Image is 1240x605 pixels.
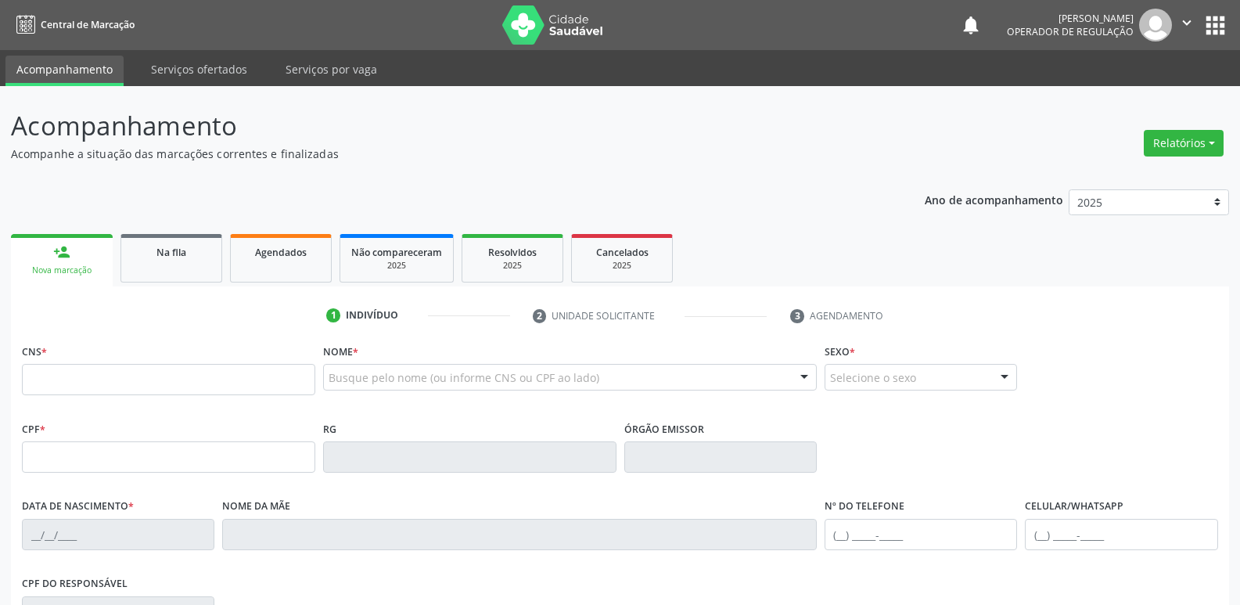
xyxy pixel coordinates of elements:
label: Nome [323,340,358,364]
div: 2025 [473,260,552,272]
span: Selecione o sexo [830,369,916,386]
label: Nome da mãe [222,495,290,519]
span: Operador de regulação [1007,25,1134,38]
div: 1 [326,308,340,322]
span: Resolvidos [488,246,537,259]
button: Relatórios [1144,130,1224,157]
a: Serviços por vaga [275,56,388,83]
p: Ano de acompanhamento [925,189,1063,209]
a: Central de Marcação [11,12,135,38]
input: __/__/____ [22,519,214,550]
label: RG [323,417,336,441]
div: 2025 [351,260,442,272]
span: Na fila [156,246,186,259]
label: CNS [22,340,47,364]
button: notifications [960,14,982,36]
label: Data de nascimento [22,495,134,519]
span: Cancelados [596,246,649,259]
p: Acompanhe a situação das marcações correntes e finalizadas [11,146,864,162]
label: Celular/WhatsApp [1025,495,1123,519]
input: (__) _____-_____ [825,519,1017,550]
label: Órgão emissor [624,417,704,441]
label: CPF do responsável [22,572,128,596]
span: Agendados [255,246,307,259]
i:  [1178,14,1195,31]
img: img [1139,9,1172,41]
button:  [1172,9,1202,41]
a: Serviços ofertados [140,56,258,83]
span: Não compareceram [351,246,442,259]
div: 2025 [583,260,661,272]
button: apps [1202,12,1229,39]
p: Acompanhamento [11,106,864,146]
label: CPF [22,417,45,441]
label: Nº do Telefone [825,495,904,519]
span: Busque pelo nome (ou informe CNS ou CPF ao lado) [329,369,599,386]
label: Sexo [825,340,855,364]
div: [PERSON_NAME] [1007,12,1134,25]
span: Central de Marcação [41,18,135,31]
div: Indivíduo [346,308,398,322]
div: person_add [53,243,70,261]
div: Nova marcação [22,265,102,276]
input: (__) _____-_____ [1025,519,1217,550]
a: Acompanhamento [5,56,124,86]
